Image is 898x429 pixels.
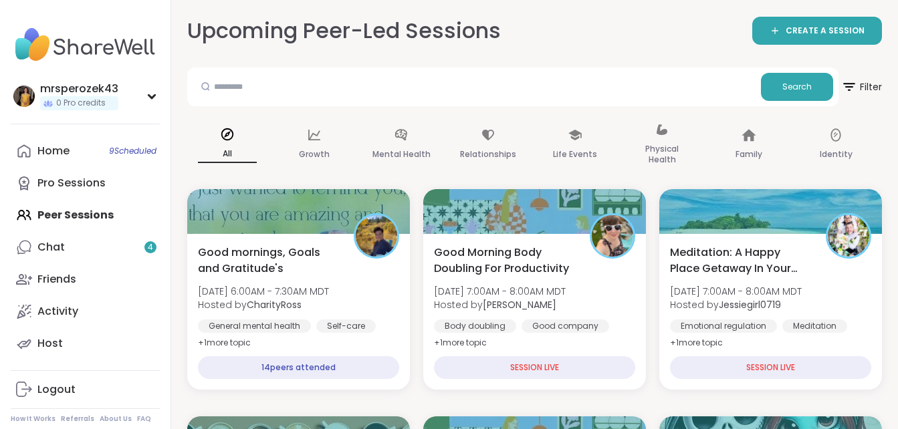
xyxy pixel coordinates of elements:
a: Logout [11,374,160,406]
span: Search [782,81,812,93]
img: Adrienne_QueenOfTheDawn [592,215,633,257]
a: Chat4 [11,231,160,263]
img: CharityRoss [356,215,397,257]
a: About Us [100,414,132,424]
span: Meditation: A Happy Place Getaway In Your Mind [670,245,811,277]
a: How It Works [11,414,55,424]
div: 14 peers attended [198,356,399,379]
p: Family [736,146,762,162]
button: Search [761,73,833,101]
p: Mental Health [372,146,431,162]
div: Emotional regulation [670,319,777,333]
p: All [198,146,257,163]
a: CREATE A SESSION [752,17,882,45]
span: 4 [148,242,153,253]
span: [DATE] 7:00AM - 8:00AM MDT [670,285,802,298]
span: 0 Pro credits [56,98,106,109]
div: Host [37,336,63,351]
p: Life Events [553,146,597,162]
div: Chat [37,240,65,255]
span: 9 Scheduled [109,146,156,156]
button: Filter [841,67,882,106]
a: Activity [11,295,160,327]
span: [DATE] 6:00AM - 7:30AM MDT [198,285,329,298]
div: Pro Sessions [37,176,106,190]
img: Jessiegirl0719 [828,215,869,257]
a: Friends [11,263,160,295]
a: FAQ [137,414,151,424]
p: Relationships [460,146,516,162]
div: Meditation [782,319,847,333]
img: ShareWell Nav Logo [11,21,160,68]
b: Jessiegirl0719 [719,298,781,311]
span: Good mornings, Goals and Gratitude's [198,245,339,277]
div: Activity [37,304,78,319]
div: Home [37,144,70,158]
span: Filter [841,71,882,103]
div: SESSION LIVE [670,356,871,379]
p: Identity [820,146,853,162]
a: Pro Sessions [11,167,160,199]
a: Home9Scheduled [11,135,160,167]
span: Hosted by [198,298,329,311]
b: CharityRoss [247,298,302,311]
p: Physical Health [633,141,691,168]
a: Referrals [61,414,94,424]
p: Growth [299,146,330,162]
span: [DATE] 7:00AM - 8:00AM MDT [434,285,566,298]
div: Self-care [316,319,376,333]
div: Friends [37,272,76,287]
img: mrsperozek43 [13,86,35,107]
b: [PERSON_NAME] [483,298,556,311]
div: Body doubling [434,319,516,333]
div: mrsperozek43 [40,82,118,96]
div: Logout [37,382,76,397]
span: Hosted by [434,298,566,311]
span: CREATE A SESSION [786,25,865,37]
div: SESSION LIVE [434,356,635,379]
span: Hosted by [670,298,802,311]
a: Host [11,327,160,360]
h2: Upcoming Peer-Led Sessions [187,16,501,46]
span: Good Morning Body Doubling For Productivity [434,245,575,277]
div: General mental health [198,319,311,333]
div: Good company [522,319,609,333]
